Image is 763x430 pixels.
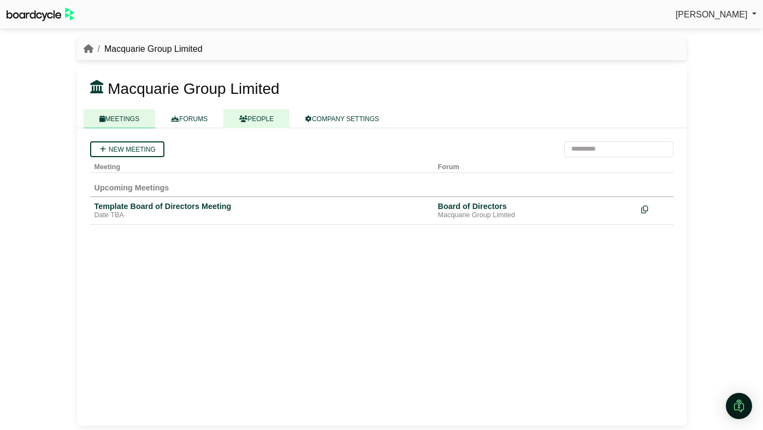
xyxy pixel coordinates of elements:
[108,80,279,97] span: Macquarie Group Limited
[94,201,429,220] a: Template Board of Directors Meeting Date TBA
[90,141,164,157] a: New meeting
[726,393,752,419] div: Open Intercom Messenger
[438,201,632,220] a: Board of Directors Macquarie Group Limited
[438,211,632,220] div: Macquarie Group Limited
[7,8,74,21] img: BoardcycleBlackGreen-aaafeed430059cb809a45853b8cf6d952af9d84e6e89e1f1685b34bfd5cb7d64.svg
[289,109,395,128] a: COMPANY SETTINGS
[84,109,156,128] a: MEETINGS
[434,157,637,173] th: Forum
[90,157,434,173] th: Meeting
[94,201,429,211] div: Template Board of Directors Meeting
[84,42,203,56] nav: breadcrumb
[93,42,203,56] li: Macquarie Group Limited
[641,201,669,216] div: Make a copy
[223,109,289,128] a: PEOPLE
[676,8,756,22] a: [PERSON_NAME]
[155,109,223,128] a: FORUMS
[94,183,169,192] span: Upcoming Meetings
[438,201,632,211] div: Board of Directors
[676,10,748,19] span: [PERSON_NAME]
[94,211,429,220] div: Date TBA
